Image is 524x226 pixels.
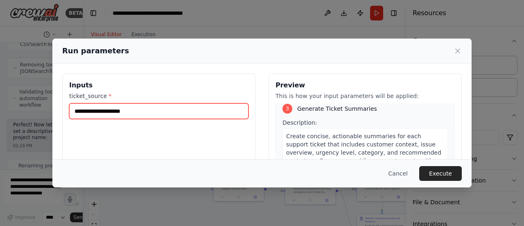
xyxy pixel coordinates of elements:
[297,105,377,113] span: Generate Ticket Summaries
[69,92,248,100] label: ticket_source
[382,166,414,181] button: Cancel
[69,80,248,90] h3: Inputs
[62,45,129,57] h2: Run parameters
[286,133,441,180] span: Create concise, actionable summaries for each support ticket that includes customer context, issu...
[419,166,462,181] button: Execute
[282,119,317,126] span: Description:
[276,92,455,100] p: This is how your input parameters will be applied:
[276,80,455,90] h3: Preview
[282,104,292,114] div: 3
